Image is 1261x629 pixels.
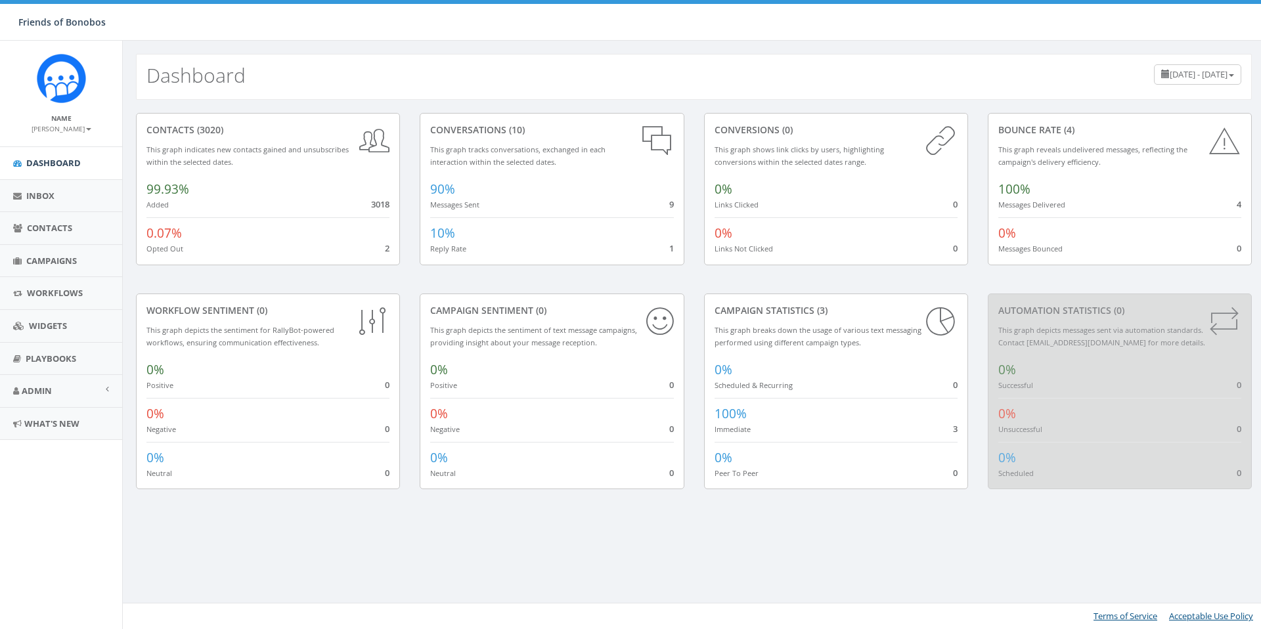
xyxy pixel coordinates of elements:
[146,123,389,137] div: contacts
[1061,123,1074,136] span: (4)
[146,225,182,242] span: 0.07%
[27,287,83,299] span: Workflows
[430,380,457,390] small: Positive
[953,467,958,479] span: 0
[430,325,637,347] small: This graph depicts the sentiment of text message campaigns, providing insight about your message ...
[430,181,455,198] span: 90%
[29,320,67,332] span: Widgets
[998,181,1030,198] span: 100%
[26,190,55,202] span: Inbox
[385,467,389,479] span: 0
[1111,304,1124,316] span: (0)
[430,225,455,242] span: 10%
[146,405,164,422] span: 0%
[1237,423,1241,435] span: 0
[146,380,173,390] small: Positive
[953,242,958,254] span: 0
[32,124,91,133] small: [PERSON_NAME]
[715,361,732,378] span: 0%
[998,123,1241,137] div: Bounce Rate
[146,468,172,478] small: Neutral
[194,123,223,136] span: (3020)
[146,200,169,209] small: Added
[998,424,1042,434] small: Unsuccessful
[430,200,479,209] small: Messages Sent
[1094,610,1157,622] a: Terms of Service
[146,325,334,347] small: This graph depicts the sentiment for RallyBot-powered workflows, ensuring communication effective...
[24,418,79,429] span: What's New
[715,304,958,317] div: Campaign Statistics
[998,325,1205,347] small: This graph depicts messages sent via automation standards. Contact [EMAIL_ADDRESS][DOMAIN_NAME] f...
[953,423,958,435] span: 3
[32,122,91,134] a: [PERSON_NAME]
[998,380,1033,390] small: Successful
[669,423,674,435] span: 0
[254,304,267,316] span: (0)
[669,379,674,391] span: 0
[430,361,448,378] span: 0%
[533,304,546,316] span: (0)
[430,244,466,253] small: Reply Rate
[430,405,448,422] span: 0%
[430,144,606,167] small: This graph tracks conversations, exchanged in each interaction within the selected dates.
[715,325,921,347] small: This graph breaks down the usage of various text messaging performed using different campaign types.
[715,468,759,478] small: Peer To Peer
[715,449,732,466] span: 0%
[146,181,189,198] span: 99.93%
[669,242,674,254] span: 1
[37,54,86,103] img: Rally_Corp_Icon.png
[780,123,793,136] span: (0)
[27,222,72,234] span: Contacts
[669,467,674,479] span: 0
[715,225,732,242] span: 0%
[953,379,958,391] span: 0
[1169,610,1253,622] a: Acceptable Use Policy
[715,405,747,422] span: 100%
[26,255,77,267] span: Campaigns
[998,144,1187,167] small: This graph reveals undelivered messages, reflecting the campaign's delivery efficiency.
[430,123,673,137] div: conversations
[998,304,1241,317] div: Automation Statistics
[953,198,958,210] span: 0
[146,361,164,378] span: 0%
[1237,467,1241,479] span: 0
[26,353,76,364] span: Playbooks
[146,449,164,466] span: 0%
[506,123,525,136] span: (10)
[669,198,674,210] span: 9
[51,114,72,123] small: Name
[998,468,1034,478] small: Scheduled
[26,157,81,169] span: Dashboard
[814,304,828,316] span: (3)
[715,200,759,209] small: Links Clicked
[998,244,1063,253] small: Messages Bounced
[146,304,389,317] div: Workflow Sentiment
[430,449,448,466] span: 0%
[18,16,106,28] span: Friends of Bonobos
[998,405,1016,422] span: 0%
[715,380,793,390] small: Scheduled & Recurring
[998,361,1016,378] span: 0%
[1237,379,1241,391] span: 0
[1237,242,1241,254] span: 0
[998,449,1016,466] span: 0%
[1237,198,1241,210] span: 4
[146,244,183,253] small: Opted Out
[998,225,1016,242] span: 0%
[715,123,958,137] div: conversions
[715,424,751,434] small: Immediate
[385,379,389,391] span: 0
[998,200,1065,209] small: Messages Delivered
[385,423,389,435] span: 0
[715,244,773,253] small: Links Not Clicked
[430,304,673,317] div: Campaign Sentiment
[430,468,456,478] small: Neutral
[146,144,349,167] small: This graph indicates new contacts gained and unsubscribes within the selected dates.
[146,424,176,434] small: Negative
[1170,68,1228,80] span: [DATE] - [DATE]
[371,198,389,210] span: 3018
[22,385,52,397] span: Admin
[715,144,884,167] small: This graph shows link clicks by users, highlighting conversions within the selected dates range.
[715,181,732,198] span: 0%
[385,242,389,254] span: 2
